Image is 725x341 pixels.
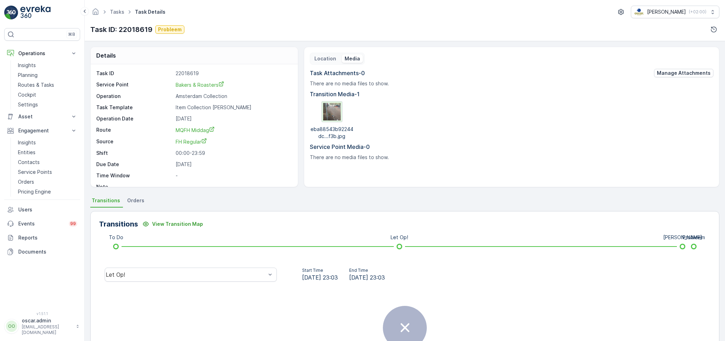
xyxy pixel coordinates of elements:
a: Planning [15,70,80,80]
a: Documents [4,245,80,259]
p: Item Collection [PERSON_NAME] [176,104,290,111]
p: Insights [18,62,36,69]
p: Due Date [96,161,173,168]
span: Task Details [133,8,167,15]
p: Service Points [18,169,52,176]
p: Planning [18,72,38,79]
p: Shift [96,150,173,157]
a: Insights [15,60,80,70]
span: Transitions [92,197,120,204]
a: Users [4,203,80,217]
p: Orders [18,178,34,185]
a: Orders [15,177,80,187]
p: 22018619 [176,70,290,77]
p: Routes & Tasks [18,81,54,88]
p: Source [96,138,173,145]
p: Media [345,55,360,62]
button: [PERSON_NAME](+02:00) [631,6,719,18]
p: Settings [18,101,38,108]
div: Let Op! [106,271,266,278]
button: Manage Attachments [654,69,713,77]
img: logo_light-DOdMpM7g.png [20,6,51,20]
button: Asset [4,110,80,124]
p: Operations [18,50,66,57]
a: Contacts [15,157,80,167]
img: logo [4,6,18,20]
p: Events [18,220,65,227]
p: Time Window [96,172,173,179]
a: Routes & Tasks [15,80,80,90]
a: Entities [15,147,80,157]
p: Entities [18,149,35,156]
p: Insights [18,139,36,146]
a: Bakers & Roasters [176,81,290,88]
p: [PERSON_NAME] [647,8,686,15]
p: Let Op! [391,234,408,241]
a: Events99 [4,217,80,231]
p: Manage Attachments [657,70,711,77]
p: View Transition Map [152,221,203,228]
p: Task Attachments - 0 [310,69,365,77]
p: - [176,172,290,179]
p: Documents [18,248,77,255]
p: [DATE] [176,115,290,122]
p: [DATE] [176,161,290,168]
p: Note [96,183,173,190]
p: Cockpit [18,91,36,98]
p: Service Point Media - 0 [310,143,713,151]
p: [EMAIL_ADDRESS][DOMAIN_NAME] [22,324,72,335]
button: Engagement [4,124,80,138]
p: Engagement [18,127,66,134]
p: - [176,183,290,190]
img: Media Preview [323,103,341,120]
p: Contacts [18,159,40,166]
p: Operation Date [96,115,173,122]
p: Location [314,55,336,62]
a: Tasks [110,9,124,15]
a: Homepage [92,11,99,17]
p: ( +02:00 ) [689,9,706,15]
span: MQFH Middag [176,127,215,133]
a: MQFH Middag [176,126,290,134]
p: oscar.admin [22,317,72,324]
span: Bakers & Roasters [176,82,224,88]
button: OOoscar.admin[EMAIL_ADDRESS][DOMAIN_NAME] [4,317,80,335]
p: Asset [18,113,66,120]
p: 99 [70,221,76,227]
p: Task ID [96,70,173,77]
button: Probleem [155,25,184,34]
p: Transitions [99,219,138,229]
p: Task Template [96,104,173,111]
p: Probleem [158,26,182,33]
div: OO [6,321,17,332]
p: Details [96,51,116,60]
p: Task ID: 22018619 [90,24,152,35]
p: There are no media files to show. [310,80,713,87]
p: Route [96,126,173,134]
p: End Time [349,268,385,273]
a: Settings [15,100,80,110]
span: FH Regular [176,139,207,145]
span: [DATE] 23:03 [349,273,385,282]
p: 00:00-23:59 [176,150,290,157]
img: basis-logo_rgb2x.png [634,8,644,16]
p: Amsterdam Collection [176,93,290,100]
p: To Do [109,234,123,241]
p: There are no media files to show. [310,154,713,161]
p: Users [18,206,77,213]
p: Start Time [302,268,338,273]
button: View Transition Map [138,218,207,230]
p: Operation [96,93,173,100]
p: Probleem [682,234,705,241]
span: [DATE] 23:03 [302,273,338,282]
span: Orders [127,197,144,204]
a: FH Regular [176,138,290,145]
a: Service Points [15,167,80,177]
p: Reports [18,234,77,241]
p: Service Point [96,81,173,88]
a: Cockpit [15,90,80,100]
p: Transition Media - 1 [310,90,713,98]
p: eba88543b92244dc...f3b.jpg [310,126,354,140]
a: Pricing Engine [15,187,80,197]
p: ⌘B [68,32,75,37]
